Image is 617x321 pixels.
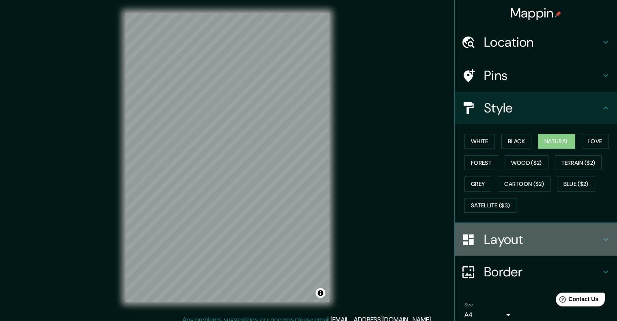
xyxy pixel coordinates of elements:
[545,289,608,312] iframe: Help widget launcher
[464,198,516,213] button: Satellite ($3)
[464,302,473,308] label: Size
[538,134,575,149] button: Natural
[464,134,495,149] button: White
[455,59,617,92] div: Pins
[484,231,601,248] h4: Layout
[484,100,601,116] h4: Style
[501,134,532,149] button: Black
[455,223,617,256] div: Layout
[484,67,601,84] h4: Pins
[555,11,561,17] img: pin-icon.png
[555,155,602,170] button: Terrain ($2)
[484,34,601,50] h4: Location
[455,92,617,124] div: Style
[582,134,608,149] button: Love
[510,5,562,21] h4: Mappin
[498,177,550,192] button: Cartoon ($2)
[455,26,617,58] div: Location
[557,177,595,192] button: Blue ($2)
[505,155,548,170] button: Wood ($2)
[464,155,498,170] button: Forest
[316,288,325,298] button: Toggle attribution
[484,264,601,280] h4: Border
[125,13,329,302] canvas: Map
[464,177,491,192] button: Grey
[455,256,617,288] div: Border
